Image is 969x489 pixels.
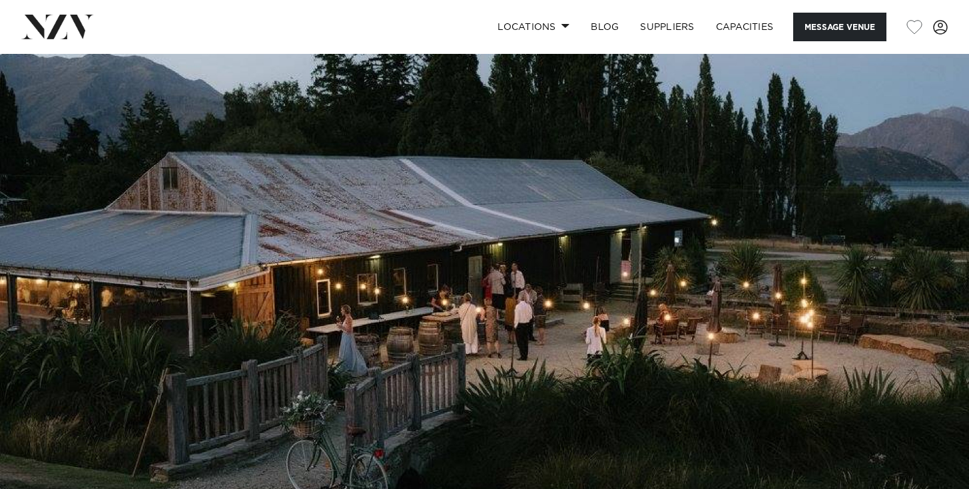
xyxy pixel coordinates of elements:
[487,13,580,41] a: Locations
[629,13,705,41] a: SUPPLIERS
[793,13,886,41] button: Message Venue
[21,15,94,39] img: nzv-logo.png
[580,13,629,41] a: BLOG
[705,13,785,41] a: Capacities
